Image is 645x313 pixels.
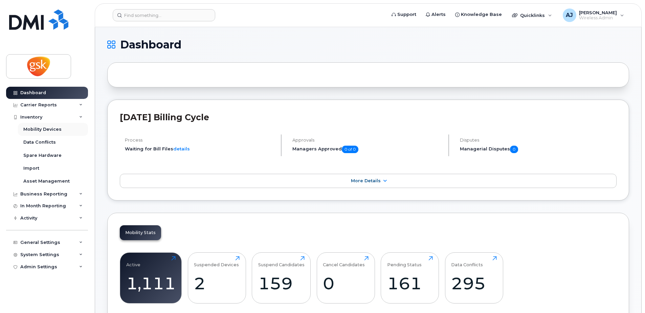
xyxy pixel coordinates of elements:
a: details [173,146,190,151]
span: 0 [510,146,518,153]
div: Suspended Devices [194,256,239,267]
div: 0 [323,273,369,293]
a: Cancel Candidates0 [323,256,369,299]
div: 295 [451,273,497,293]
li: Waiting for Bill Files [125,146,275,152]
a: Suspended Devices2 [194,256,240,299]
a: Suspend Candidates159 [258,256,305,299]
h4: Approvals [292,138,443,143]
div: Active [126,256,140,267]
a: Pending Status161 [387,256,433,299]
a: Data Conflicts295 [451,256,497,299]
div: 2 [194,273,240,293]
div: 161 [387,273,433,293]
div: 159 [258,273,305,293]
h5: Managerial Disputes [460,146,617,153]
h4: Process [125,138,275,143]
div: 1,111 [126,273,176,293]
h2: [DATE] Billing Cycle [120,112,617,122]
div: Suspend Candidates [258,256,305,267]
span: 0 of 0 [342,146,358,153]
div: Pending Status [387,256,422,267]
div: Data Conflicts [451,256,483,267]
div: Cancel Candidates [323,256,365,267]
span: More Details [351,178,381,183]
span: Dashboard [120,40,181,50]
h4: Disputes [460,138,617,143]
a: Active1,111 [126,256,176,299]
h5: Managers Approved [292,146,443,153]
